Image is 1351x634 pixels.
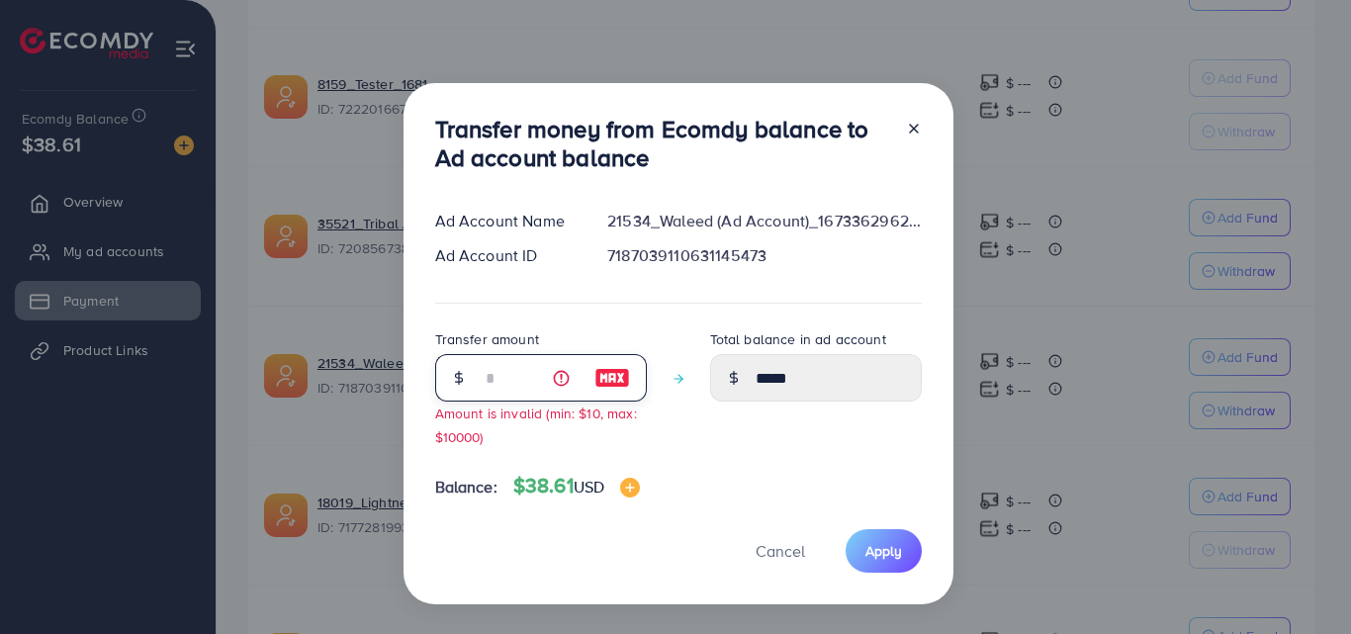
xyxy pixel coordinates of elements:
[756,540,805,562] span: Cancel
[1267,545,1336,619] iframe: Chat
[513,474,640,498] h4: $38.61
[591,244,937,267] div: 7187039110631145473
[731,529,830,572] button: Cancel
[591,210,937,232] div: 21534_Waleed (Ad Account)_1673362962744
[435,404,637,445] small: Amount is invalid (min: $10, max: $10000)
[620,478,640,498] img: image
[435,476,497,498] span: Balance:
[865,541,902,561] span: Apply
[419,210,592,232] div: Ad Account Name
[574,476,604,498] span: USD
[846,529,922,572] button: Apply
[594,366,630,390] img: image
[419,244,592,267] div: Ad Account ID
[435,115,890,172] h3: Transfer money from Ecomdy balance to Ad account balance
[435,329,539,349] label: Transfer amount
[710,329,886,349] label: Total balance in ad account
